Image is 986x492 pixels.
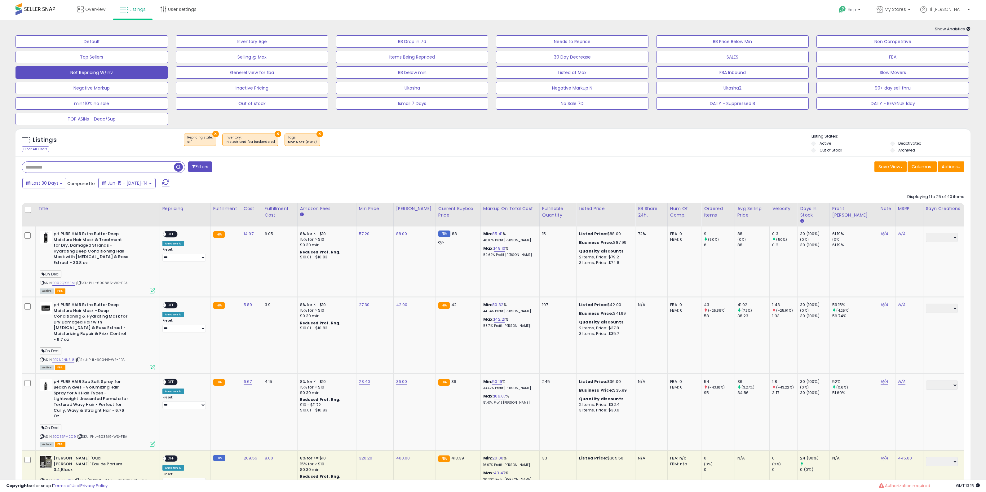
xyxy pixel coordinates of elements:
div: 4.15 [265,379,293,384]
div: 1.43 [772,302,797,308]
button: Negative Markup [15,82,168,94]
button: DAILY - REVENUE 1day [816,97,969,110]
a: 88.00 [396,231,407,237]
b: pH PURE HAIR Extra Butter Deep Moisture Hair Mask - Deep Conditioning & Hydrating Mask for Dry Da... [54,302,129,344]
span: Compared to: [67,181,96,187]
label: Archived [898,147,915,153]
th: CSV column name: cust_attr_5_Sayn Creations [923,203,964,226]
div: Avg Selling Price [737,205,767,218]
a: 43.47 [494,470,505,476]
div: 1.8 [772,379,797,384]
span: | SKU: PHL-600441-WS-FBA [75,357,125,362]
div: 38.23 [737,313,770,319]
small: (0%) [800,237,809,242]
div: 61.19% [832,231,878,237]
button: FBA [816,51,969,63]
button: Listed at Max [496,66,648,79]
div: $0.30 min [300,242,352,248]
a: 50.19 [492,379,502,385]
label: Active [820,141,831,146]
button: × [212,131,219,137]
small: (0%) [737,237,746,242]
div: Days In Stock [800,205,827,218]
div: Preset: [162,248,206,261]
div: $10.01 - $10.83 [300,408,352,413]
button: × [316,131,323,137]
div: Clear All Filters [22,146,49,152]
a: 80.32 [492,302,503,308]
div: FBA: 0 [670,231,696,237]
p: 58.71% Profit [PERSON_NAME] [483,324,535,328]
button: Inventory Age [176,35,328,48]
div: Current Buybox Price [438,205,478,218]
span: 413.39 [451,455,464,461]
a: Terms of Use [53,483,79,489]
b: Quantity discounts [579,396,624,402]
span: On Deal [40,270,61,278]
a: B00FZ7E7RK [52,478,73,483]
a: 42.00 [396,302,408,308]
b: Max: [483,316,494,322]
div: % [483,455,535,467]
div: 8% for <= $10 [300,302,352,308]
div: Fulfillment Cost [265,205,295,218]
div: $36.00 [579,379,630,384]
button: FBA Inbound [656,66,809,79]
b: Max: [483,393,494,399]
span: On Deal [40,347,61,354]
div: FBA: 0 [670,302,696,308]
small: (4.25%) [836,308,850,313]
span: Hi [PERSON_NAME] [928,6,966,12]
label: Out of Stock [820,147,842,153]
b: Min: [483,379,493,384]
span: FBA [55,288,65,294]
div: 34.86 [737,390,770,396]
div: % [483,246,535,257]
a: N/A [898,302,905,308]
small: (-43.16%) [708,385,725,390]
span: All listings currently available for purchase on Amazon [40,288,54,294]
div: Listed Price [579,205,633,212]
div: 30 (100%) [800,302,829,308]
div: 52% [832,379,878,384]
button: Not Repricing W/Inv [15,66,168,79]
div: $10.01 - $10.83 [300,326,352,331]
div: : [579,319,630,325]
a: Privacy Policy [80,483,108,489]
span: FBA [55,365,65,370]
div: $35.99 [579,388,630,393]
b: Quantity discounts [579,319,624,325]
div: % [483,393,535,405]
div: Displaying 1 to 25 of 40 items [907,194,964,200]
div: ASIN: [40,231,155,293]
div: 30 (100%) [800,379,829,384]
div: off [187,140,213,144]
small: (-25.91%) [776,308,793,313]
span: Inventory : [226,135,275,144]
div: 0.2 [772,242,797,248]
div: % [483,379,535,390]
div: Sayn Creations [926,205,962,212]
div: N/A [638,302,663,308]
div: 88 [737,231,770,237]
span: Help [848,7,856,12]
p: 51.47% Profit [PERSON_NAME] [483,401,535,405]
div: ASIN: [40,302,155,370]
div: 3 Items, Price: $74.8 [579,260,630,266]
div: : [579,248,630,254]
b: Listed Price: [579,455,607,461]
button: Last 30 Days [22,178,66,188]
button: × [275,131,281,137]
img: 41oYcJIzYnL._SL40_.jpg [40,455,52,468]
a: N/A [881,302,888,308]
b: Min: [483,231,493,237]
p: 46.07% Profit [PERSON_NAME] [483,238,535,243]
div: 30 (100%) [800,242,829,248]
b: Business Price: [579,239,613,245]
i: Get Help [838,6,846,13]
div: Title [38,205,157,212]
div: BB Share 24h. [638,205,665,218]
b: Min: [483,302,493,308]
button: 30 Day Decrease [496,51,648,63]
small: (-43.22%) [776,385,794,390]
